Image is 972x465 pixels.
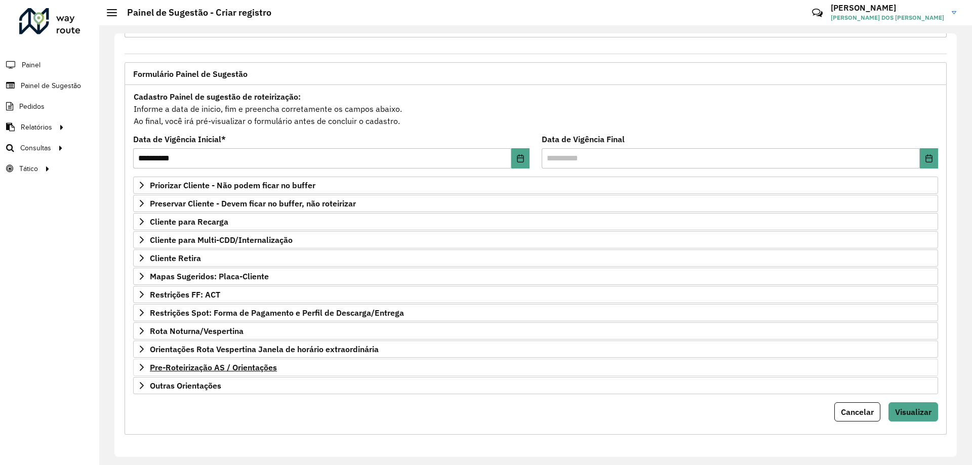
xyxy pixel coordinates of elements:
[19,101,45,112] span: Pedidos
[888,402,938,421] button: Visualizar
[133,195,938,212] a: Preservar Cliente - Devem ficar no buffer, não roteirizar
[831,13,944,22] span: [PERSON_NAME] DOS [PERSON_NAME]
[133,213,938,230] a: Cliente para Recarga
[19,163,38,174] span: Tático
[150,290,220,299] span: Restrições FF: ACT
[133,90,938,128] div: Informe a data de inicio, fim e preencha corretamente os campos abaixo. Ao final, você irá pré-vi...
[895,407,931,417] span: Visualizar
[841,407,874,417] span: Cancelar
[133,359,938,376] a: Pre-Roteirização AS / Orientações
[133,286,938,303] a: Restrições FF: ACT
[542,133,625,145] label: Data de Vigência Final
[21,80,81,91] span: Painel de Sugestão
[150,309,404,317] span: Restrições Spot: Forma de Pagamento e Perfil de Descarga/Entrega
[150,382,221,390] span: Outras Orientações
[150,236,293,244] span: Cliente para Multi-CDD/Internalização
[133,249,938,267] a: Cliente Retira
[150,199,356,207] span: Preservar Cliente - Devem ficar no buffer, não roteirizar
[150,363,277,371] span: Pre-Roteirização AS / Orientações
[133,377,938,394] a: Outras Orientações
[806,2,828,24] a: Contato Rápido
[150,272,269,280] span: Mapas Sugeridos: Placa-Cliente
[133,133,226,145] label: Data de Vigência Inicial
[134,92,301,102] strong: Cadastro Painel de sugestão de roteirização:
[133,341,938,358] a: Orientações Rota Vespertina Janela de horário extraordinária
[831,3,944,13] h3: [PERSON_NAME]
[920,148,938,168] button: Choose Date
[21,122,52,133] span: Relatórios
[150,181,315,189] span: Priorizar Cliente - Não podem ficar no buffer
[150,327,244,335] span: Rota Noturna/Vespertina
[133,304,938,321] a: Restrições Spot: Forma de Pagamento e Perfil de Descarga/Entrega
[150,254,201,262] span: Cliente Retira
[133,177,938,194] a: Priorizar Cliente - Não podem ficar no buffer
[150,218,228,226] span: Cliente para Recarga
[511,148,530,168] button: Choose Date
[133,322,938,340] a: Rota Noturna/Vespertina
[20,143,51,153] span: Consultas
[133,268,938,285] a: Mapas Sugeridos: Placa-Cliente
[22,60,40,70] span: Painel
[133,70,248,78] span: Formulário Painel de Sugestão
[150,345,379,353] span: Orientações Rota Vespertina Janela de horário extraordinária
[834,402,880,421] button: Cancelar
[133,231,938,248] a: Cliente para Multi-CDD/Internalização
[117,7,271,18] h2: Painel de Sugestão - Criar registro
